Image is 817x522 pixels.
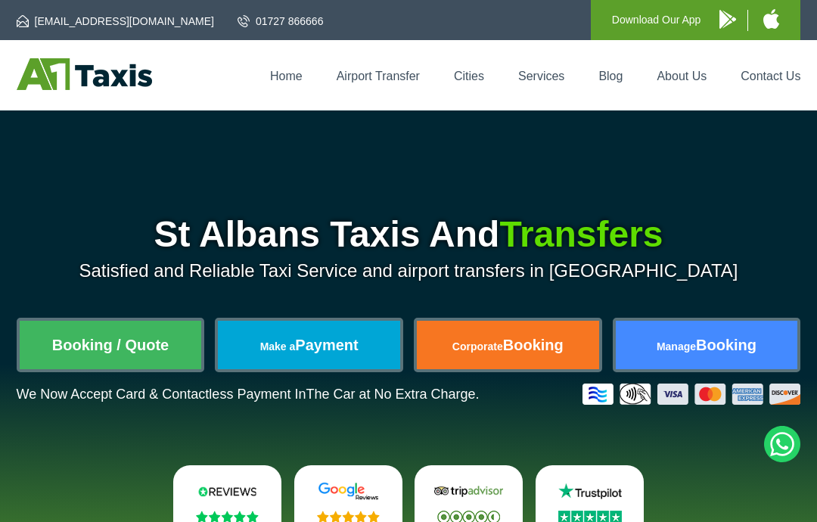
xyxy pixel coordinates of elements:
img: A1 Taxis St Albans LTD [17,58,152,90]
h1: St Albans Taxis And [17,216,801,253]
img: Google [311,482,386,501]
img: Reviews.io [190,482,265,501]
a: CorporateBooking [417,321,599,369]
img: A1 Taxis iPhone App [763,9,779,29]
img: Credit And Debit Cards [582,384,800,405]
a: Services [518,70,564,82]
span: Manage [657,340,696,353]
span: Make a [260,340,296,353]
a: Make aPayment [218,321,400,369]
a: About Us [657,70,707,82]
a: Contact Us [741,70,800,82]
span: The Car at No Extra Charge. [306,387,479,402]
img: Trustpilot [552,482,627,501]
p: We Now Accept Card & Contactless Payment In [17,387,480,402]
a: Home [270,70,303,82]
img: Tripadvisor [431,482,506,501]
a: Airport Transfer [337,70,420,82]
span: Corporate [452,340,503,353]
p: Download Our App [612,11,701,30]
a: ManageBooking [616,321,798,369]
img: A1 Taxis Android App [719,10,736,29]
a: Booking / Quote [20,321,202,369]
span: Transfers [499,214,663,254]
a: 01727 866666 [238,14,324,29]
a: Cities [454,70,484,82]
p: Satisfied and Reliable Taxi Service and airport transfers in [GEOGRAPHIC_DATA] [17,260,801,281]
a: Blog [598,70,623,82]
a: [EMAIL_ADDRESS][DOMAIN_NAME] [17,14,214,29]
